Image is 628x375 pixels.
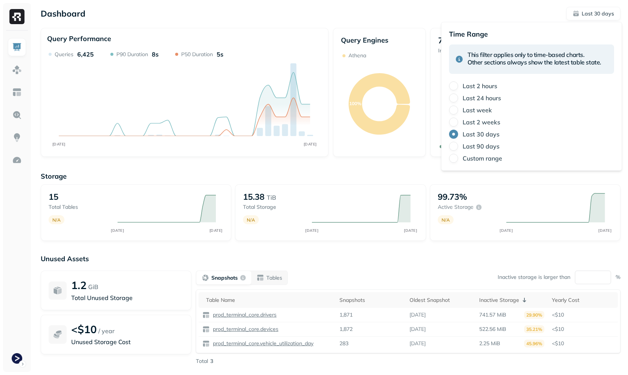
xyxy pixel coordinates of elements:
a: prod_terminal_core.vehicle_utilization_day [210,340,313,347]
p: 1,871 [339,311,353,318]
img: Dashboard [12,42,22,52]
img: table [202,326,210,333]
p: 3 [210,358,213,365]
p: 45.96% [524,340,544,347]
label: Last 30 days [463,130,500,138]
p: 73.73 [438,35,460,46]
p: prod_terminal_core.vehicle_utilization_day [211,340,313,347]
tspan: [DATE] [111,228,124,233]
tspan: [DATE] [404,228,417,233]
div: Snapshots [339,297,402,304]
p: Last 30 days [582,10,614,17]
p: N/A [247,217,255,223]
p: Athena [348,52,366,59]
div: Yearly Cost [552,297,614,304]
p: Unused Storage Cost [71,337,183,346]
p: [DATE] [409,340,426,347]
p: Tables [266,274,282,282]
img: Terminal [12,353,22,364]
p: 35.21% [524,325,544,333]
p: 29.90% [524,311,544,319]
p: 15.38 [243,191,264,202]
p: Active storage [438,204,474,211]
p: [DATE] [409,326,426,333]
p: <$10 [552,340,614,347]
p: N/A [52,217,61,223]
tspan: [DATE] [305,228,318,233]
p: <$10 [552,311,614,318]
p: P90 Duration [116,51,148,58]
p: 8s [152,51,159,58]
p: % [616,274,620,281]
p: Inactive Storage [479,297,519,304]
p: prod_terminal_core.devices [211,326,278,333]
p: 1,872 [339,326,353,333]
p: GiB [88,282,98,291]
div: Oldest Snapshot [409,297,472,304]
p: <$10 [552,326,614,333]
p: Total storage [243,204,304,211]
p: 6,425 [77,51,94,58]
p: 283 [339,340,348,347]
tspan: [DATE] [304,142,317,146]
p: Total [196,358,208,365]
p: 741.57 MiB [479,311,506,318]
p: Time Range [449,30,614,38]
p: Unused Assets [41,254,620,263]
label: Last week [463,106,492,114]
p: Queries [55,51,73,58]
p: / year [98,326,115,335]
tspan: [DATE] [500,228,513,233]
label: Last 2 weeks [463,118,500,126]
label: Last 90 days [463,142,500,150]
img: Query Explorer [12,110,22,120]
img: table [202,311,210,319]
text: 100% [349,101,361,106]
p: 2.25 MiB [479,340,500,347]
p: <$10 [71,323,97,336]
p: Total Unused Storage [71,293,183,302]
p: 15 [49,191,58,202]
p: 522.56 MiB [479,326,506,333]
p: 99.73% [438,191,467,202]
p: Ingress Rate [438,47,476,54]
label: Last 24 hours [463,94,501,102]
tspan: [DATE] [52,142,66,146]
p: Inactive storage is larger than [498,274,570,281]
p: 1.2 [71,279,87,292]
p: Query Engines [341,36,418,44]
p: [DATE] [409,311,426,318]
img: Insights [12,133,22,142]
tspan: [DATE] [209,228,223,233]
tspan: [DATE] [598,228,611,233]
label: Last 2 hours [463,82,497,90]
p: 5s [217,51,223,58]
p: Total tables [49,204,110,211]
p: Query Performance [47,34,111,43]
a: prod_terminal_core.devices [210,326,278,333]
img: Ryft [9,9,24,24]
button: Last 30 days [566,7,620,20]
a: prod_terminal_core.drivers [210,311,277,318]
p: Dashboard [41,8,86,19]
img: Assets [12,65,22,75]
p: N/A [442,217,450,223]
img: table [202,340,210,347]
img: Asset Explorer [12,87,22,97]
img: Optimization [12,155,22,165]
h5: This filter applies only to time-based charts. Other sections always show the latest table state. [468,51,601,66]
p: Storage [41,172,620,181]
p: prod_terminal_core.drivers [211,311,277,318]
p: Snapshots [211,274,238,282]
div: Table Name [206,297,332,304]
p: P50 Duration [181,51,213,58]
p: TiB [267,193,276,202]
label: Custom range [463,155,502,162]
